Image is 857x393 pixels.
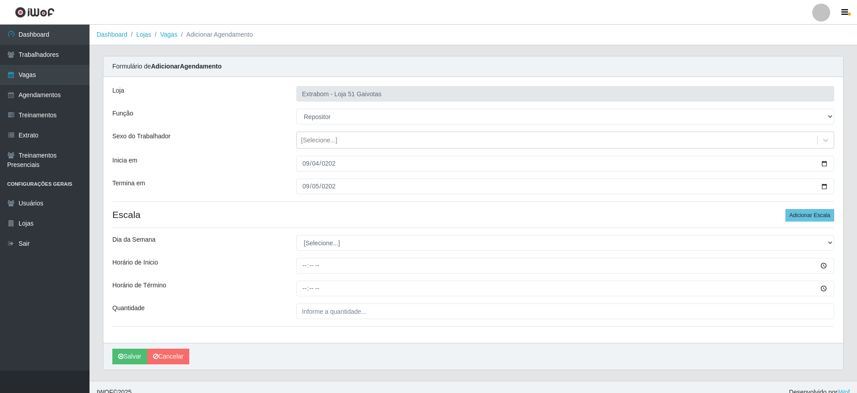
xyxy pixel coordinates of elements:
[296,156,834,171] input: 00/00/0000
[785,209,834,222] button: Adicionar Escala
[112,156,137,165] label: Inicia em
[112,281,166,290] label: Horário de Término
[112,109,133,118] label: Função
[112,86,124,95] label: Loja
[177,30,253,39] li: Adicionar Agendamento
[301,136,337,145] div: [Selecione...]
[90,25,857,45] nav: breadcrumb
[112,209,834,220] h4: Escala
[296,281,834,296] input: 00:00
[112,132,171,141] label: Sexo do Trabalhador
[296,303,834,319] input: Informe a quantidade...
[296,179,834,194] input: 00/00/0000
[112,179,145,188] label: Termina em
[103,56,843,77] div: Formulário de
[97,31,128,38] a: Dashboard
[112,303,145,313] label: Quantidade
[147,349,189,364] a: Cancelar
[112,258,158,267] label: Horário de Inicio
[112,235,156,244] label: Dia da Semana
[151,63,222,70] strong: Adicionar Agendamento
[160,31,178,38] a: Vagas
[136,31,151,38] a: Lojas
[112,349,147,364] button: Salvar
[296,258,834,273] input: 00:00
[15,7,55,18] img: CoreUI Logo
